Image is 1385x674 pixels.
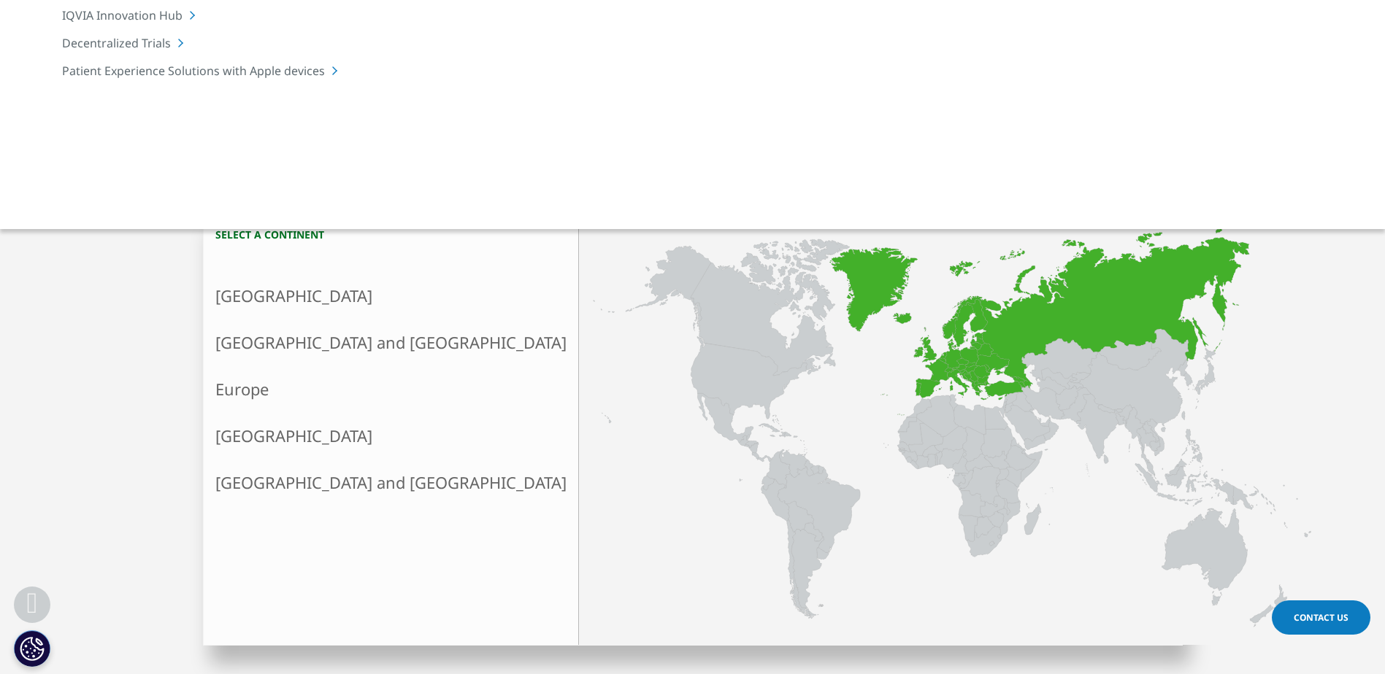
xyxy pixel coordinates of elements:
[1272,600,1370,635] a: Contact Us
[204,228,578,241] h3: Select a continent
[1294,611,1348,624] span: Contact Us
[204,413,578,460] a: [GEOGRAPHIC_DATA]
[62,63,325,79] a: Patient Experience Solutions with Apple devices
[14,630,50,667] button: Cookie Settings
[204,273,578,319] a: [GEOGRAPHIC_DATA]
[204,319,578,366] a: [GEOGRAPHIC_DATA] and [GEOGRAPHIC_DATA]
[204,460,578,506] a: [GEOGRAPHIC_DATA] and [GEOGRAPHIC_DATA]
[62,35,171,51] a: Decentralized Trials
[62,7,183,23] a: IQVIA Innovation Hub
[204,366,578,413] a: Europe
